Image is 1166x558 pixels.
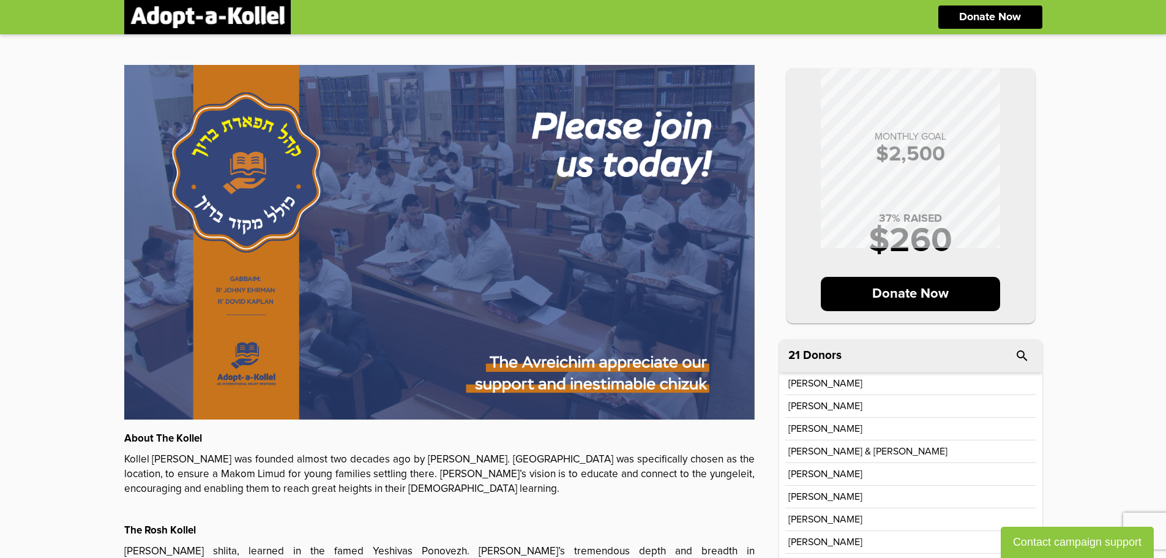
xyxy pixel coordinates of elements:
[821,277,1000,311] p: Donate Now
[788,401,862,411] p: [PERSON_NAME]
[1001,527,1154,558] button: Contact campaign support
[130,6,285,28] img: logonobg.png
[803,350,842,361] p: Donors
[788,447,947,456] p: [PERSON_NAME] & [PERSON_NAME]
[124,526,196,536] strong: The Rosh Kollel
[959,12,1021,23] p: Donate Now
[788,379,862,388] p: [PERSON_NAME]
[788,469,862,479] p: [PERSON_NAME]
[788,537,862,547] p: [PERSON_NAME]
[788,515,862,524] p: [PERSON_NAME]
[788,424,862,434] p: [PERSON_NAME]
[124,65,755,420] img: u0VoB9Uliv.XnN1VgpEBM.jpg
[799,132,1023,141] p: MONTHLY GOAL
[124,434,202,444] strong: About The Kollel
[788,350,800,361] span: 21
[1015,349,1030,363] i: search
[788,492,862,502] p: [PERSON_NAME]
[799,144,1023,165] p: $
[124,453,755,497] p: Kollel [PERSON_NAME] was founded almost two decades ago by [PERSON_NAME]. [GEOGRAPHIC_DATA] was s...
